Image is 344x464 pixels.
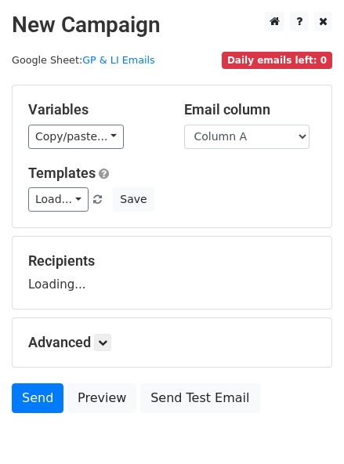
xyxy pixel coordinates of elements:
a: Load... [28,187,89,212]
a: Send Test Email [140,383,259,413]
a: GP & LI Emails [82,54,155,66]
small: Google Sheet: [12,54,155,66]
a: Preview [67,383,136,413]
span: Daily emails left: 0 [222,52,332,69]
div: Loading... [28,252,316,293]
a: Templates [28,165,96,181]
a: Copy/paste... [28,125,124,149]
h5: Email column [184,101,317,118]
a: Send [12,383,63,413]
h2: New Campaign [12,12,332,38]
h5: Recipients [28,252,316,270]
h5: Variables [28,101,161,118]
h5: Advanced [28,334,316,351]
button: Save [113,187,154,212]
a: Daily emails left: 0 [222,54,332,66]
